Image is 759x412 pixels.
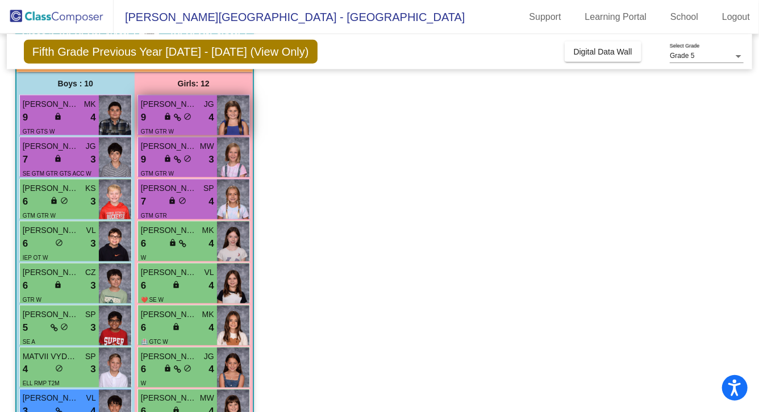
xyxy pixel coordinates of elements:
[54,155,62,163] span: lock
[204,98,214,110] span: JG
[141,110,146,125] span: 9
[23,182,80,194] span: [PERSON_NAME]
[141,255,146,261] span: W
[86,393,96,405] span: VL
[86,224,96,236] span: VL
[172,281,180,289] span: lock
[141,224,198,236] span: [PERSON_NAME]
[141,152,146,167] span: 9
[54,281,62,289] span: lock
[203,182,214,194] span: SP
[202,224,214,236] span: MK
[169,239,177,247] span: lock
[23,255,48,261] span: IEP OT W
[23,381,60,387] span: ELL RMP T2M
[54,113,62,120] span: lock
[141,363,146,377] span: 6
[208,194,214,209] span: 4
[184,365,191,373] span: do_not_disturb_alt
[200,393,214,405] span: MW
[141,393,198,405] span: [PERSON_NAME]
[208,236,214,251] span: 4
[661,8,707,26] a: School
[23,224,80,236] span: [PERSON_NAME]
[164,113,172,120] span: lock
[208,363,214,377] span: 4
[90,110,95,125] span: 4
[141,98,198,110] span: [PERSON_NAME]
[576,8,656,26] a: Learning Portal
[84,98,96,110] span: MK
[85,267,96,278] span: CZ
[23,128,55,135] span: GTR GTS W
[141,351,198,363] span: [PERSON_NAME]
[204,351,214,363] span: JG
[202,309,214,321] span: MK
[114,8,465,26] span: [PERSON_NAME][GEOGRAPHIC_DATA] - [GEOGRAPHIC_DATA]
[205,267,214,278] span: VL
[24,40,318,64] span: Fifth Grade Previous Year [DATE] - [DATE] (View Only)
[574,47,632,56] span: Digital Data Wall
[23,278,28,293] span: 6
[208,110,214,125] span: 4
[164,155,172,163] span: lock
[168,197,176,205] span: lock
[23,339,35,345] span: SE A
[23,351,80,363] span: MATVII VYDZHAK
[23,321,28,335] span: 5
[55,365,63,373] span: do_not_disturb_alt
[184,113,191,120] span: do_not_disturb_alt
[23,236,28,251] span: 6
[85,309,96,321] span: SP
[141,213,167,219] span: GTM GTR
[23,110,28,125] span: 9
[200,140,214,152] span: MW
[141,140,198,152] span: [PERSON_NAME]
[141,381,146,387] span: W
[60,323,68,331] span: do_not_disturb_alt
[172,323,180,331] span: lock
[23,297,41,303] span: GTR W
[90,152,95,167] span: 3
[141,267,198,278] span: [PERSON_NAME]
[23,213,56,219] span: GTM GTR W
[208,278,214,293] span: 4
[141,278,146,293] span: 6
[90,363,95,377] span: 3
[141,236,146,251] span: 6
[60,197,68,205] span: do_not_disturb_alt
[135,72,253,95] div: Girls: 12
[85,182,96,194] span: KS
[23,152,28,167] span: 7
[565,41,641,62] button: Digital Data Wall
[184,155,191,163] span: do_not_disturb_alt
[23,140,80,152] span: [PERSON_NAME]
[670,52,694,60] span: Grade 5
[90,321,95,335] span: 3
[23,194,28,209] span: 6
[141,194,146,209] span: 7
[50,197,58,205] span: lock
[23,98,80,110] span: [PERSON_NAME]
[141,170,174,177] span: GTM GTR W
[141,297,164,303] span: ❤️ SE W
[90,236,95,251] span: 3
[141,128,174,135] span: GTM GTR W
[520,8,570,26] a: Support
[85,351,96,363] span: SP
[90,278,95,293] span: 3
[178,197,186,205] span: do_not_disturb_alt
[90,194,95,209] span: 3
[164,365,172,373] span: lock
[208,321,214,335] span: 4
[23,170,91,177] span: SE GTM GTR GTS ACC W
[141,321,146,335] span: 6
[141,309,198,321] span: [PERSON_NAME]
[713,8,759,26] a: Logout
[208,152,214,167] span: 3
[86,140,96,152] span: JG
[23,267,80,278] span: [PERSON_NAME]
[55,239,63,247] span: do_not_disturb_alt
[16,72,135,95] div: Boys : 10
[141,339,168,345] span: 🏥 GTC W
